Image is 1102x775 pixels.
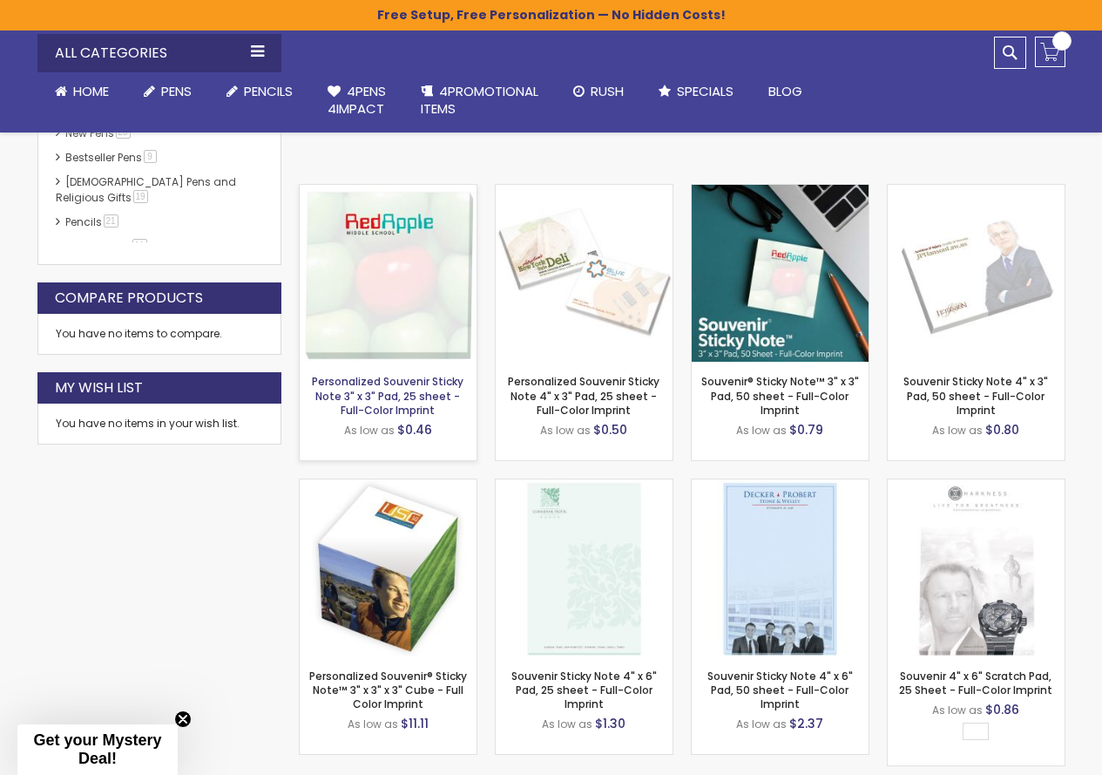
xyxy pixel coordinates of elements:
a: Personalized Souvenir Sticky Note 4" x 3" Pad, 25 sheet - Full-Color Imprint [508,374,659,417]
a: Souvenir 4" x 6" Scratch Pad, 25 Sheet - Full-Color Imprint [888,479,1065,493]
a: New Pens20 [61,126,137,140]
a: Pencils21 [61,214,125,229]
a: Souvenir Sticky Note 4" x 6" Pad, 50 sheet - Full-Color Imprint [692,479,869,493]
span: 21 [104,214,118,228]
a: Personalized Souvenir Sticky Note 4" x 3" Pad, 25 sheet - Full-Color Imprint [496,184,673,199]
a: Souvenir Sticky Note 4" x 6" Pad, 25 sheet - Full-Color Imprint [511,669,657,711]
a: Souvenir Sticky Note 4" x 6" Pad, 50 sheet - Full-Color Imprint [707,669,853,711]
a: Specials [641,72,751,111]
a: Home [37,72,126,111]
a: 4PROMOTIONALITEMS [403,72,556,129]
a: Personalized Souvenir Sticky Note 3" x 3" Pad, 25 sheet - Full-Color Imprint [300,184,477,199]
a: Personalized Souvenir® Sticky Note™ 3" x 3" x 3" Cube - Full Color Imprint [300,479,477,493]
span: $0.46 [397,421,432,438]
img: Souvenir 4" x 6" Scratch Pad, 25 Sheet - Full-Color Imprint [888,479,1065,656]
span: Pencils [244,82,293,100]
div: Select A Color [963,723,997,744]
span: $0.50 [593,421,627,438]
a: 4Pens4impact [310,72,403,129]
img: Souvenir Sticky Note 4" x 6" Pad, 50 sheet - Full-Color Imprint [692,479,869,656]
span: As low as [540,423,591,438]
span: $0.80 [985,421,1019,438]
img: Personalized Souvenir Sticky Note 3" x 3" Pad, 25 sheet - Full-Color Imprint [300,186,477,362]
div: Get your Mystery Deal!Close teaser [17,724,178,775]
span: Blog [768,82,802,100]
span: 9 [144,150,157,163]
a: Souvenir® Sticky Note™ 3" x 3" Pad, 50 sheet - Full-Color Imprint [701,374,859,417]
a: [DEMOGRAPHIC_DATA] Pens and Religious Gifts19 [56,174,236,205]
a: Pens [126,72,209,111]
a: Souvenir Sticky Note 4" x 6" Pad, 25 sheet - Full-Color Imprint [496,479,673,493]
img: Souvenir® Sticky Note™ 3" x 3" Pad, 50 sheet - Full-Color Imprint [692,185,869,362]
span: As low as [932,423,983,438]
span: $0.86 [985,701,1019,718]
img: Souvenir Sticky Note 4" x 6" Pad, 25 sheet - Full-Color Imprint [496,479,673,656]
a: Souvenir 4" x 6" Scratch Pad, 25 Sheet - Full-Color Imprint [899,669,1052,697]
span: $1.30 [595,715,625,732]
img: Personalized Souvenir® Sticky Note™ 3" x 3" x 3" Cube - Full Color Imprint [300,479,477,656]
span: As low as [542,717,592,731]
span: As low as [736,717,787,731]
strong: Compare Products [55,289,203,308]
a: Souvenir Sticky Note 4" x 3" Pad, 50 sheet - Full-Color Imprint [903,374,1048,417]
button: Close teaser [174,710,192,728]
span: Pens [161,82,192,100]
span: $0.79 [789,421,823,438]
div: All Categories [37,34,281,72]
img: Personalized Souvenir Sticky Note 4" x 3" Pad, 25 sheet - Full-Color Imprint [496,185,673,362]
div: You have no items to compare. [37,314,281,355]
span: As low as [344,423,395,438]
div: White [963,723,989,740]
a: Personalized Souvenir Sticky Note 3" x 3" Pad, 25 sheet - Full-Color Imprint [312,374,463,417]
span: Specials [677,82,734,100]
span: 11 [132,239,147,252]
span: Get your Mystery Deal! [33,731,161,767]
a: Souvenir Sticky Note 4" x 3" Pad, 50 sheet - Full-Color Imprint [888,184,1065,199]
span: 20 [116,126,131,139]
span: As low as [736,423,787,438]
img: Souvenir Sticky Note 4" x 3" Pad, 50 sheet - Full-Color Imprint [888,185,1065,362]
span: Home [73,82,109,100]
span: 4PROMOTIONAL ITEMS [421,82,538,118]
a: Bestseller Pens9 [61,150,163,165]
strong: My Wish List [55,378,143,398]
span: $11.11 [401,715,429,732]
div: You have no items in your wish list. [56,417,263,431]
span: 4Pens 4impact [328,82,386,118]
span: Rush [591,82,624,100]
span: 19 [133,190,148,203]
a: hp-featured11 [61,239,153,254]
span: $2.37 [789,715,823,732]
span: As low as [932,703,983,717]
a: Pencils [209,72,310,111]
a: Souvenir® Sticky Note™ 3" x 3" Pad, 50 sheet - Full-Color Imprint [692,184,869,199]
a: Personalized Souvenir® Sticky Note™ 3" x 3" x 3" Cube - Full Color Imprint [309,669,467,711]
a: Rush [556,72,641,111]
span: As low as [348,717,398,731]
a: Blog [751,72,820,111]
